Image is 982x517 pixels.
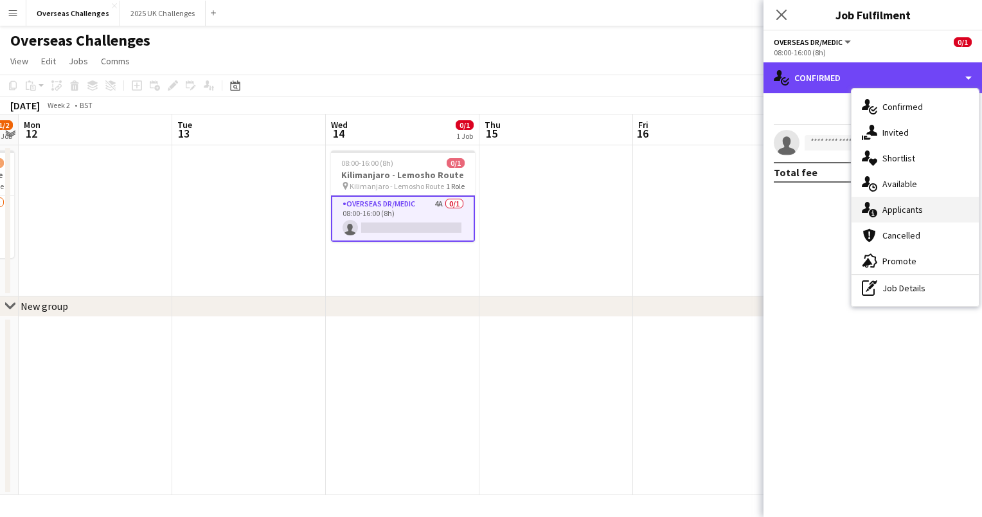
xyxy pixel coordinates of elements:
[763,6,982,23] h3: Job Fulfilment
[329,126,348,141] span: 14
[101,55,130,67] span: Comms
[10,55,28,67] span: View
[456,131,473,141] div: 1 Job
[331,195,475,242] app-card-role: Overseas Dr/Medic4A0/108:00-16:00 (8h)
[852,171,979,197] div: Available
[5,53,33,69] a: View
[10,99,40,112] div: [DATE]
[64,53,93,69] a: Jobs
[852,145,979,171] div: Shortlist
[96,53,135,69] a: Comms
[852,248,979,274] div: Promote
[42,100,75,110] span: Week 2
[774,37,843,47] span: Overseas Dr/Medic
[26,1,120,26] button: Overseas Challenges
[852,222,979,248] div: Cancelled
[636,126,648,141] span: 16
[175,126,192,141] span: 13
[485,119,501,131] span: Thu
[21,300,68,313] div: New group
[763,62,982,93] div: Confirmed
[177,119,192,131] span: Tue
[24,119,40,131] span: Mon
[638,119,648,131] span: Fri
[350,181,444,191] span: Kilimanjaro - Lemosho Route
[852,94,979,120] div: Confirmed
[331,169,475,181] h3: Kilimanjaro - Lemosho Route
[774,166,817,179] div: Total fee
[852,275,979,301] div: Job Details
[331,150,475,242] app-job-card: 08:00-16:00 (8h)0/1Kilimanjaro - Lemosho Route Kilimanjaro - Lemosho Route1 RoleOverseas Dr/Medic...
[69,55,88,67] span: Jobs
[10,31,150,50] h1: Overseas Challenges
[852,120,979,145] div: Invited
[41,55,56,67] span: Edit
[483,126,501,141] span: 15
[120,1,206,26] button: 2025 UK Challenges
[22,126,40,141] span: 12
[331,119,348,131] span: Wed
[341,158,393,168] span: 08:00-16:00 (8h)
[456,120,474,130] span: 0/1
[954,37,972,47] span: 0/1
[774,37,853,47] button: Overseas Dr/Medic
[447,158,465,168] span: 0/1
[774,48,972,57] div: 08:00-16:00 (8h)
[446,181,465,191] span: 1 Role
[36,53,61,69] a: Edit
[852,197,979,222] div: Applicants
[80,100,93,110] div: BST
